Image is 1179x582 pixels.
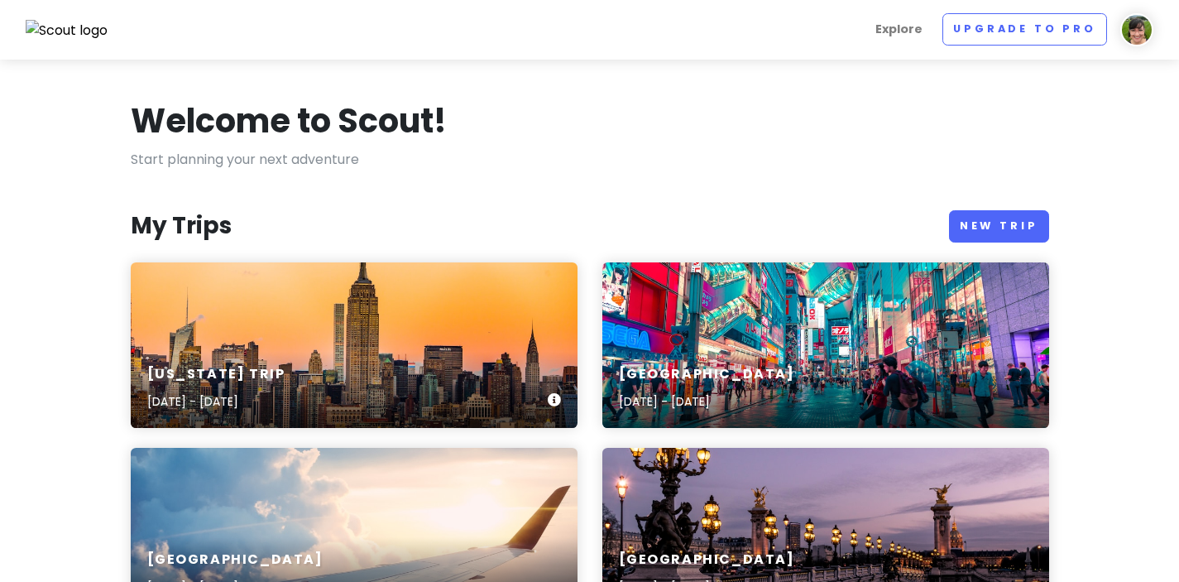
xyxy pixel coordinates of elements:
a: Explore [869,13,929,46]
h6: [GEOGRAPHIC_DATA] [619,366,795,383]
h6: [GEOGRAPHIC_DATA] [147,551,324,569]
h6: [GEOGRAPHIC_DATA] [619,551,795,569]
a: New Trip [949,210,1049,243]
img: Scout logo [26,20,108,41]
h3: My Trips [131,211,232,241]
h6: [US_STATE] Trip [147,366,285,383]
p: Start planning your next adventure [131,149,1049,171]
a: landscape photo of New York Empire State Building[US_STATE] Trip[DATE] - [DATE] [131,262,578,428]
img: User profile [1120,13,1153,46]
p: [DATE] - [DATE] [619,392,795,411]
a: Upgrade to Pro [942,13,1107,46]
p: [DATE] - [DATE] [147,392,285,411]
a: people walking on road near well-lit buildings[GEOGRAPHIC_DATA][DATE] - [DATE] [602,262,1049,428]
h1: Welcome to Scout! [131,99,447,142]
